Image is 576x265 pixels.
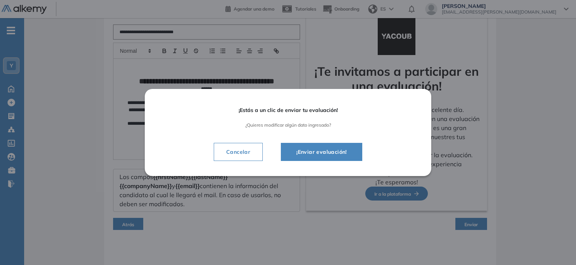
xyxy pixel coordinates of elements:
[538,229,576,265] div: Widget de chat
[538,229,576,265] iframe: Chat Widget
[290,147,353,156] span: ¡Enviar evaluación!
[281,143,362,161] button: ¡Enviar evaluación!
[220,147,256,156] span: Cancelar
[166,107,410,113] span: ¡Estás a un clic de enviar tu evaluación!
[214,143,263,161] button: Cancelar
[166,123,410,128] span: ¿Quieres modificar algún dato ingresado?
